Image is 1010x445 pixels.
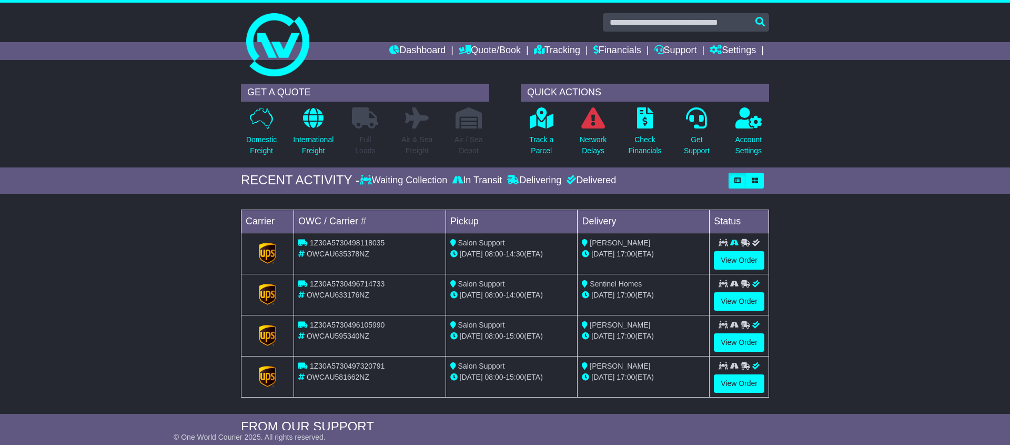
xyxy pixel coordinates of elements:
[307,250,369,258] span: OWCAU635378NZ
[292,107,334,162] a: InternationalFreight
[590,321,650,329] span: [PERSON_NAME]
[564,175,616,186] div: Delivered
[310,321,385,329] span: 1Z30A5730496105990
[582,331,705,342] div: (ETA)
[259,366,277,387] img: GetCarrierServiceLogo
[617,250,635,258] span: 17:00
[582,249,705,260] div: (ETA)
[307,373,369,381] span: OWCAU581662NZ
[458,239,505,247] span: Salon Support
[352,134,378,156] p: Full Loads
[628,107,662,162] a: CheckFinancials
[241,210,294,233] td: Carrier
[310,280,385,288] span: 1Z30A5730496714733
[460,332,483,340] span: [DATE]
[174,433,326,441] span: © One World Courier 2025. All rights reserved.
[578,210,710,233] td: Delivery
[590,239,650,247] span: [PERSON_NAME]
[714,333,764,352] a: View Order
[241,419,769,434] div: FROM OUR SUPPORT
[504,175,564,186] div: Delivering
[710,42,756,60] a: Settings
[485,291,503,299] span: 08:00
[617,291,635,299] span: 17:00
[591,291,614,299] span: [DATE]
[710,210,769,233] td: Status
[582,372,705,383] div: (ETA)
[506,291,524,299] span: 14:00
[714,374,764,393] a: View Order
[714,292,764,311] a: View Order
[684,134,710,156] p: Get Support
[460,250,483,258] span: [DATE]
[458,280,505,288] span: Salon Support
[617,373,635,381] span: 17:00
[506,250,524,258] span: 14:30
[454,134,483,156] p: Air / Sea Depot
[458,362,505,370] span: Salon Support
[294,210,446,233] td: OWC / Carrier #
[259,284,277,305] img: GetCarrierServiceLogo
[579,107,607,162] a: NetworkDelays
[591,332,614,340] span: [DATE]
[582,290,705,301] div: (ETA)
[241,173,360,188] div: RECENT ACTIVITY -
[529,134,553,156] p: Track a Parcel
[534,42,580,60] a: Tracking
[450,175,504,186] div: In Transit
[529,107,554,162] a: Track aParcel
[459,42,521,60] a: Quote/Book
[293,134,334,156] p: International Freight
[485,373,503,381] span: 08:00
[401,134,432,156] p: Air & Sea Freight
[360,175,450,186] div: Waiting Collection
[580,134,607,156] p: Network Delays
[506,332,524,340] span: 15:00
[241,84,489,102] div: GET A QUOTE
[450,249,573,260] div: - (ETA)
[714,251,764,270] a: View Order
[259,243,277,264] img: GetCarrierServiceLogo
[591,250,614,258] span: [DATE]
[458,321,505,329] span: Salon Support
[450,290,573,301] div: - (ETA)
[617,332,635,340] span: 17:00
[683,107,710,162] a: GetSupport
[593,42,641,60] a: Financials
[590,280,642,288] span: Sentinel Homes
[246,107,277,162] a: DomesticFreight
[246,134,277,156] p: Domestic Freight
[506,373,524,381] span: 15:00
[450,372,573,383] div: - (ETA)
[307,291,369,299] span: OWCAU633176NZ
[590,362,650,370] span: [PERSON_NAME]
[735,107,763,162] a: AccountSettings
[591,373,614,381] span: [DATE]
[450,331,573,342] div: - (ETA)
[485,250,503,258] span: 08:00
[460,291,483,299] span: [DATE]
[460,373,483,381] span: [DATE]
[389,42,446,60] a: Dashboard
[654,42,697,60] a: Support
[485,332,503,340] span: 08:00
[629,134,662,156] p: Check Financials
[259,325,277,346] img: GetCarrierServiceLogo
[446,210,578,233] td: Pickup
[735,134,762,156] p: Account Settings
[307,332,369,340] span: OWCAU595340NZ
[310,362,385,370] span: 1Z30A5730497320791
[310,239,385,247] span: 1Z30A5730498118035
[521,84,769,102] div: QUICK ACTIONS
